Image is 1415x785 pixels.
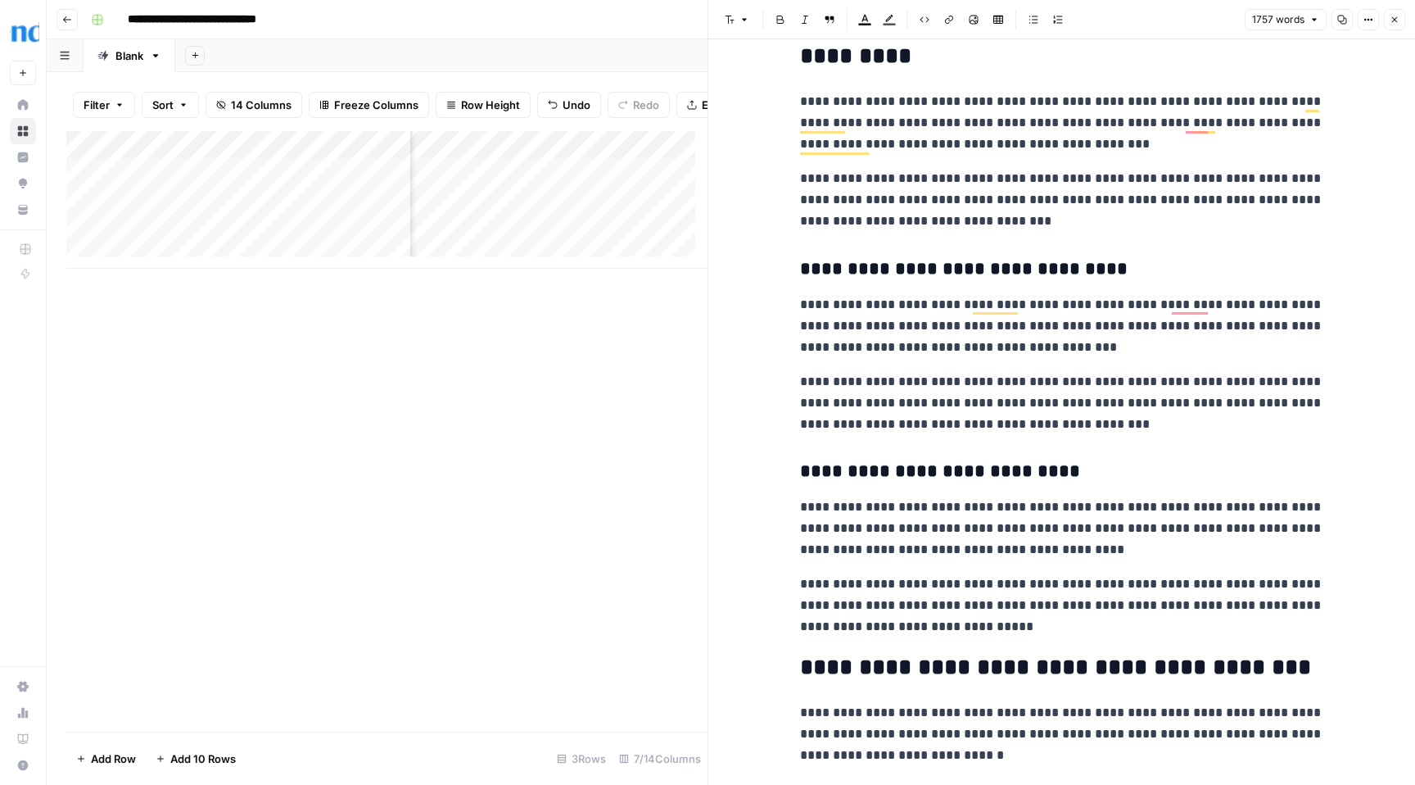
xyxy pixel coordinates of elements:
button: Add Row [66,746,146,772]
button: Row Height [436,92,531,118]
div: 7/14 Columns [613,746,707,772]
button: Redo [608,92,670,118]
span: Freeze Columns [334,97,418,113]
button: Workspace: Opendoor [10,13,36,54]
span: 14 Columns [231,97,292,113]
a: Usage [10,700,36,726]
a: Blank [84,39,175,72]
div: Blank [115,48,143,64]
a: Browse [10,118,36,144]
button: Undo [537,92,601,118]
button: Help + Support [10,752,36,778]
span: Add Row [91,751,136,767]
div: 3 Rows [550,746,613,772]
a: Learning Hub [10,726,36,752]
button: 14 Columns [206,92,302,118]
a: Settings [10,674,36,700]
button: 1757 words [1245,9,1327,30]
a: Opportunities [10,170,36,197]
span: Undo [563,97,590,113]
button: Freeze Columns [309,92,429,118]
img: Opendoor Logo [10,19,39,48]
span: Add 10 Rows [170,751,236,767]
a: Your Data [10,197,36,223]
span: Sort [152,97,174,113]
span: Redo [633,97,659,113]
button: Add 10 Rows [146,746,246,772]
button: Export CSV [676,92,771,118]
span: Filter [84,97,110,113]
span: 1757 words [1252,12,1304,27]
button: Filter [73,92,135,118]
a: Insights [10,144,36,170]
a: Home [10,92,36,118]
span: Row Height [461,97,520,113]
button: Sort [142,92,199,118]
